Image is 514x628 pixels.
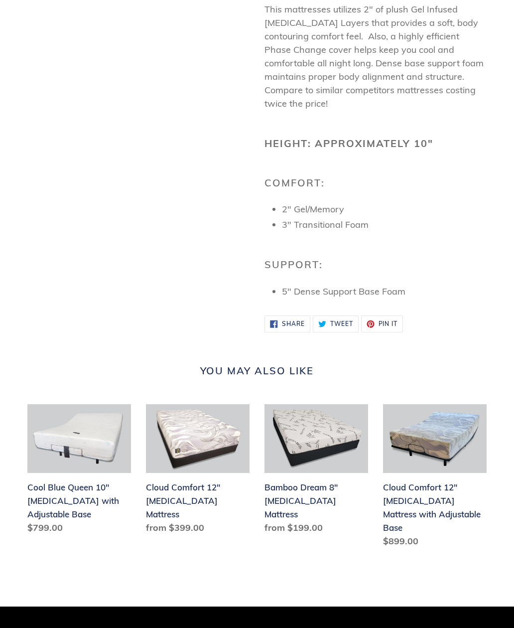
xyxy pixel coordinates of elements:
[379,321,398,327] span: Pin it
[330,321,353,327] span: Tweet
[282,321,305,327] span: Share
[27,365,487,377] h2: You may also like
[264,259,487,271] h2: Support:
[27,404,131,539] a: Cool Blue Queen 10" Memory Foam with Adjustable Base
[282,202,487,216] li: 2" Gel/Memory
[282,218,487,231] li: 3" Transitional Foam
[264,177,487,189] h2: Comfort:
[146,404,250,539] a: Cloud Comfort 12" Memory Foam Mattress
[264,3,484,109] span: This mattresses utilizes 2" of plush Gel Infused [MEDICAL_DATA] Layers that provides a soft, body...
[264,404,368,539] a: Bamboo Dream 8" Memory Foam Mattress
[264,137,433,150] b: Height: Approximately 10"
[282,285,487,298] li: 5" Dense Support Base Foam
[383,404,487,552] a: Cloud Comfort 12" Memory Foam Mattress with Adjustable Base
